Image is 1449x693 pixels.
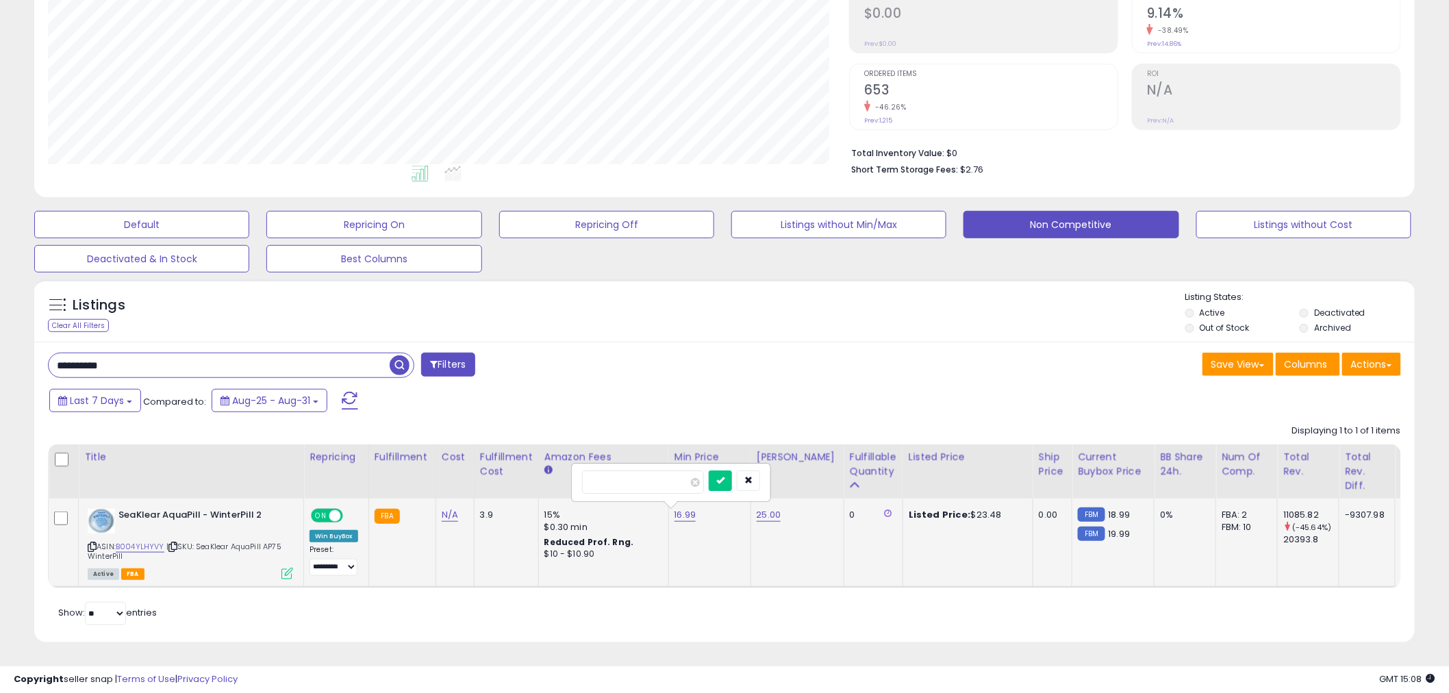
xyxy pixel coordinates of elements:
span: FBA [121,568,144,580]
div: Listed Price [909,450,1027,464]
small: FBA [375,509,400,524]
small: -46.26% [870,102,907,112]
div: [PERSON_NAME] [757,450,838,464]
div: Displaying 1 to 1 of 1 items [1292,425,1401,438]
h2: N/A [1147,82,1400,101]
a: 16.99 [675,508,696,522]
button: Listings without Min/Max [731,211,946,238]
button: Last 7 Days [49,389,141,412]
label: Deactivated [1314,307,1365,318]
small: Prev: N/A [1147,116,1174,125]
button: Listings without Cost [1196,211,1411,238]
a: N/A [442,508,458,522]
div: Fulfillable Quantity [850,450,897,479]
div: Preset: [310,545,358,576]
span: 2025-09-8 15:08 GMT [1380,672,1435,685]
span: 18.99 [1109,508,1131,521]
div: $10 - $10.90 [544,549,658,560]
div: seller snap | | [14,673,238,686]
label: Active [1200,307,1225,318]
small: (-45.64%) [1292,522,1331,533]
span: All listings currently available for purchase on Amazon [88,568,119,580]
div: 15% [544,509,658,521]
button: Filters [421,353,475,377]
h2: 9.14% [1147,5,1400,24]
div: Repricing [310,450,363,464]
div: Clear All Filters [48,319,109,332]
div: 11085.82 [1283,509,1339,521]
span: OFF [341,510,363,522]
div: 20393.8 [1283,533,1339,546]
a: Privacy Policy [177,672,238,685]
div: $23.48 [909,509,1022,521]
b: Reduced Prof. Rng. [544,536,634,548]
small: -38.49% [1153,25,1189,36]
button: Aug-25 - Aug-31 [212,389,327,412]
span: | SKU: SeaKlear AquaPill AP75 WinterPill [88,541,281,562]
small: Amazon Fees. [544,464,553,477]
span: Aug-25 - Aug-31 [232,394,310,407]
a: 25.00 [757,508,781,522]
div: Min Price [675,450,745,464]
b: SeaKlear AquaPill - WinterPill 2 [118,509,285,525]
div: FBA: 2 [1222,509,1267,521]
p: Listing States: [1185,291,1415,304]
div: Total Rev. Diff. [1345,450,1389,493]
button: Default [34,211,249,238]
a: B004YLHYVY [116,541,164,553]
strong: Copyright [14,672,64,685]
span: ROI [1147,71,1400,78]
div: $0.30 min [544,521,658,533]
div: 0 [850,509,892,521]
button: Deactivated & In Stock [34,245,249,273]
button: Actions [1342,353,1401,376]
div: BB Share 24h. [1160,450,1210,479]
div: Fulfillment [375,450,430,464]
small: FBM [1078,527,1105,541]
div: 3.9 [480,509,528,521]
small: Prev: 1,215 [864,116,892,125]
button: Repricing Off [499,211,714,238]
b: Listed Price: [909,508,971,521]
h2: $0.00 [864,5,1118,24]
small: FBM [1078,507,1105,522]
div: Total Rev. [1283,450,1333,479]
h2: 653 [864,82,1118,101]
span: Columns [1285,357,1328,371]
div: -9307.98 [1345,509,1385,521]
div: Amazon Fees [544,450,663,464]
div: Ship Price [1039,450,1066,479]
button: Repricing On [266,211,481,238]
span: Last 7 Days [70,394,124,407]
div: Title [84,450,298,464]
div: ASIN: [88,509,293,578]
button: Best Columns [266,245,481,273]
span: ON [312,510,329,522]
a: Terms of Use [117,672,175,685]
span: Ordered Items [864,71,1118,78]
button: Columns [1276,353,1340,376]
div: Win BuyBox [310,530,358,542]
div: Cost [442,450,468,464]
h5: Listings [73,296,125,315]
button: Save View [1202,353,1274,376]
div: FBM: 10 [1222,521,1267,533]
span: Compared to: [143,395,206,408]
span: $2.76 [960,163,983,176]
span: Show: entries [58,606,157,619]
label: Out of Stock [1200,322,1250,333]
li: $0 [851,144,1391,160]
button: Non Competitive [963,211,1179,238]
div: Num of Comp. [1222,450,1272,479]
span: 19.99 [1109,527,1131,540]
div: Fulfillment Cost [480,450,533,479]
div: 0% [1160,509,1205,521]
b: Short Term Storage Fees: [851,164,958,175]
label: Archived [1314,322,1351,333]
div: Current Buybox Price [1078,450,1148,479]
div: 0.00 [1039,509,1061,521]
b: Total Inventory Value: [851,147,944,159]
small: Prev: $0.00 [864,40,896,48]
small: Prev: 14.86% [1147,40,1181,48]
img: 41aapKGb1GL._SL40_.jpg [88,509,115,533]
